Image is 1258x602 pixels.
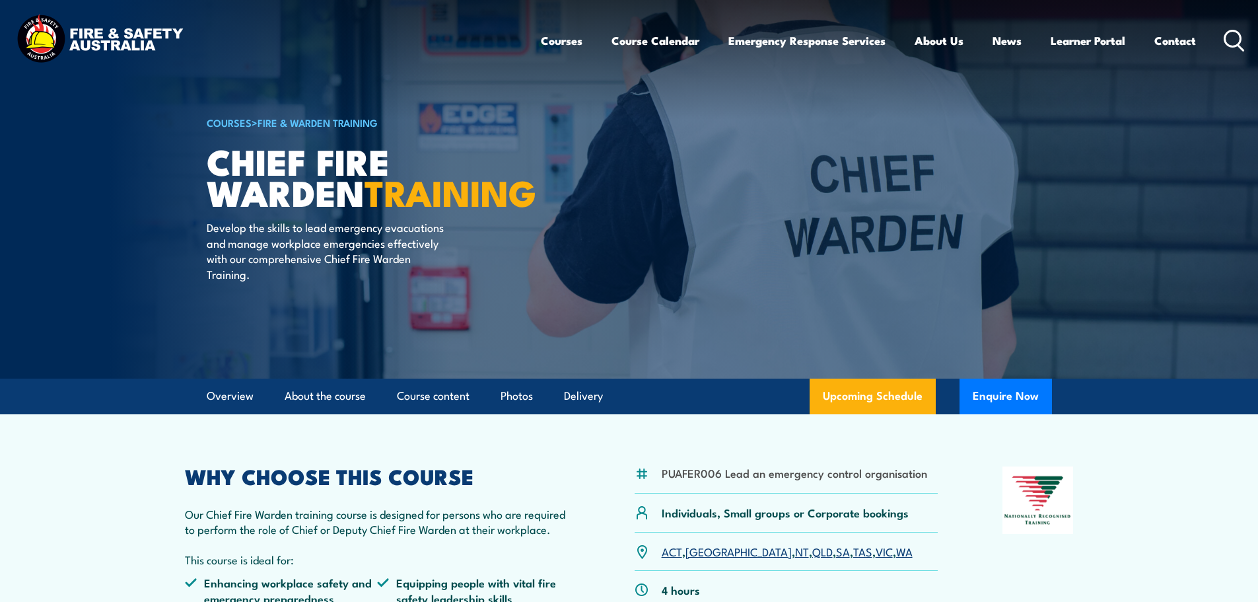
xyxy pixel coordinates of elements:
[185,506,571,537] p: Our Chief Fire Warden training course is designed for persons who are required to perform the rol...
[662,543,682,559] a: ACT
[876,543,893,559] a: VIC
[397,379,470,414] a: Course content
[810,379,936,414] a: Upcoming Schedule
[501,379,533,414] a: Photos
[365,164,536,219] strong: TRAINING
[795,543,809,559] a: NT
[662,582,700,597] p: 4 hours
[836,543,850,559] a: SA
[853,543,872,559] a: TAS
[185,552,571,567] p: This course is ideal for:
[564,379,603,414] a: Delivery
[662,505,909,520] p: Individuals, Small groups or Corporate bookings
[685,543,792,559] a: [GEOGRAPHIC_DATA]
[541,23,582,58] a: Courses
[728,23,886,58] a: Emergency Response Services
[896,543,913,559] a: WA
[185,467,571,485] h2: WHY CHOOSE THIS COURSE
[207,379,254,414] a: Overview
[662,465,927,480] li: PUAFER006 Lead an emergency control organisation
[960,379,1052,414] button: Enquire Now
[1051,23,1125,58] a: Learner Portal
[207,115,252,130] a: COURSES
[915,23,963,58] a: About Us
[207,145,533,207] h1: Chief Fire Warden
[258,115,378,130] a: Fire & Warden Training
[1154,23,1196,58] a: Contact
[207,114,533,130] h6: >
[993,23,1022,58] a: News
[285,379,366,414] a: About the course
[207,219,448,282] p: Develop the skills to lead emergency evacuations and manage workplace emergencies effectively wit...
[1002,467,1074,534] img: Nationally Recognised Training logo.
[812,543,833,559] a: QLD
[612,23,699,58] a: Course Calendar
[662,544,913,559] p: , , , , , , ,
